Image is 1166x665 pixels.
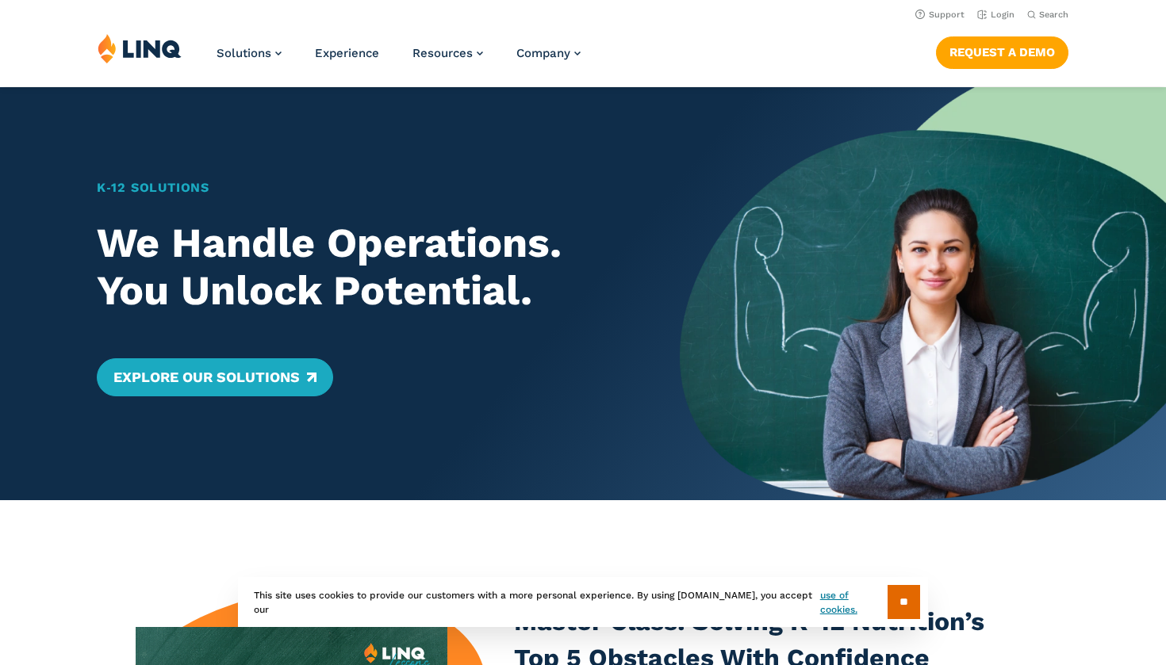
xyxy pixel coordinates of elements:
[1039,10,1068,20] span: Search
[412,46,483,60] a: Resources
[238,577,928,627] div: This site uses cookies to provide our customers with a more personal experience. By using [DOMAIN...
[97,220,632,315] h2: We Handle Operations. You Unlock Potential.
[412,46,473,60] span: Resources
[977,10,1014,20] a: Login
[680,87,1166,500] img: Home Banner
[1027,9,1068,21] button: Open Search Bar
[217,46,271,60] span: Solutions
[97,358,332,396] a: Explore Our Solutions
[217,46,282,60] a: Solutions
[315,46,379,60] a: Experience
[217,33,581,86] nav: Primary Navigation
[98,33,182,63] img: LINQ | K‑12 Software
[936,33,1068,68] nav: Button Navigation
[97,178,632,197] h1: K‑12 Solutions
[516,46,570,60] span: Company
[936,36,1068,68] a: Request a Demo
[820,588,888,617] a: use of cookies.
[516,46,581,60] a: Company
[915,10,965,20] a: Support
